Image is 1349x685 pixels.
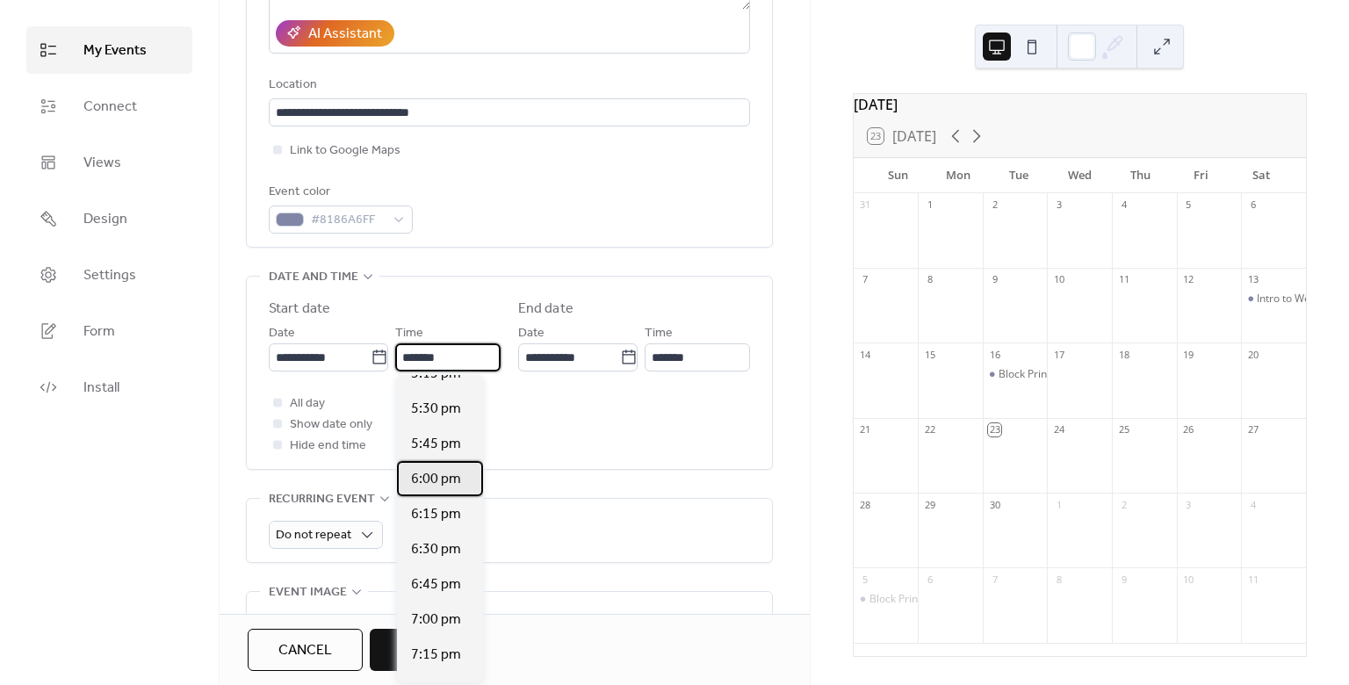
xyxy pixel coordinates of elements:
a: Design [26,195,192,242]
div: 7 [859,273,872,286]
div: 2 [1117,498,1130,511]
div: End date [518,299,574,320]
div: 22 [923,423,936,436]
button: Save [370,629,464,671]
span: My Events [83,40,147,61]
span: Show date only [290,415,372,436]
a: My Events [26,26,192,74]
span: Recurring event [269,489,375,510]
div: 12 [1182,273,1195,286]
div: 2 [988,198,1001,212]
div: 24 [1052,423,1065,436]
div: 1 [1052,498,1065,511]
div: 21 [859,423,872,436]
div: 8 [923,273,936,286]
div: [DATE] [854,94,1306,115]
div: 11 [1117,273,1130,286]
a: Form [26,307,192,355]
div: 6 [923,573,936,586]
a: Install [26,364,192,411]
span: #8186A6FF [311,210,385,231]
span: 6:15 pm [411,504,461,525]
span: 6:30 pm [411,539,461,560]
a: Views [26,139,192,186]
div: 10 [1182,573,1195,586]
div: Block Printing Workshop [999,367,1117,382]
span: 7:00 pm [411,609,461,631]
div: 13 [1246,273,1259,286]
span: 6:00 pm [411,469,461,490]
div: Block Printing Workshop [983,367,1048,382]
div: Wed [1050,158,1110,193]
div: Block Printing Workshop [854,592,919,607]
div: 3 [1182,498,1195,511]
div: 26 [1182,423,1195,436]
span: Views [83,153,121,174]
div: 1 [923,198,936,212]
div: 3 [1052,198,1065,212]
div: 29 [923,498,936,511]
div: 16 [988,348,1001,361]
button: AI Assistant [276,20,394,47]
div: 31 [859,198,872,212]
div: Sat [1231,158,1292,193]
span: Time [645,323,673,344]
button: Cancel [248,629,363,671]
div: Sun [868,158,928,193]
span: Date [518,323,545,344]
span: 5:30 pm [411,399,461,420]
div: 27 [1246,423,1259,436]
span: Date [269,323,295,344]
div: Fri [1171,158,1231,193]
span: Connect [83,97,137,118]
a: Connect [26,83,192,130]
span: Link to Google Maps [290,141,400,162]
div: Location [269,75,747,96]
div: Tue [989,158,1050,193]
span: 7:15 pm [411,645,461,666]
div: 30 [988,498,1001,511]
div: 5 [1182,198,1195,212]
div: Start date [269,299,330,320]
span: Event image [269,582,347,603]
span: Date and time [269,267,358,288]
div: 8 [1052,573,1065,586]
span: Cancel [278,640,332,661]
div: 10 [1052,273,1065,286]
div: 25 [1117,423,1130,436]
a: Settings [26,251,192,299]
div: 4 [1117,198,1130,212]
div: 17 [1052,348,1065,361]
div: 23 [988,423,1001,436]
div: 14 [859,348,872,361]
div: 19 [1182,348,1195,361]
div: 5 [859,573,872,586]
span: Form [83,321,115,342]
div: 9 [1117,573,1130,586]
span: 5:45 pm [411,434,461,455]
div: 11 [1246,573,1259,586]
span: Settings [83,265,136,286]
div: Thu [1110,158,1171,193]
div: 9 [988,273,1001,286]
div: Mon [928,158,989,193]
div: AI Assistant [308,24,382,45]
span: Do not repeat [276,523,351,547]
span: 6:45 pm [411,574,461,595]
span: Hide end time [290,436,366,457]
div: 15 [923,348,936,361]
div: Intro to Weaving Workshop [1241,292,1306,306]
span: Time [395,323,423,344]
div: Event color [269,182,409,203]
span: Design [83,209,127,230]
div: 6 [1246,198,1259,212]
span: Install [83,378,119,399]
div: 18 [1117,348,1130,361]
div: Block Printing Workshop [869,592,988,607]
div: 28 [859,498,872,511]
div: 4 [1246,498,1259,511]
span: All day [290,393,325,415]
div: 20 [1246,348,1259,361]
div: 7 [988,573,1001,586]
